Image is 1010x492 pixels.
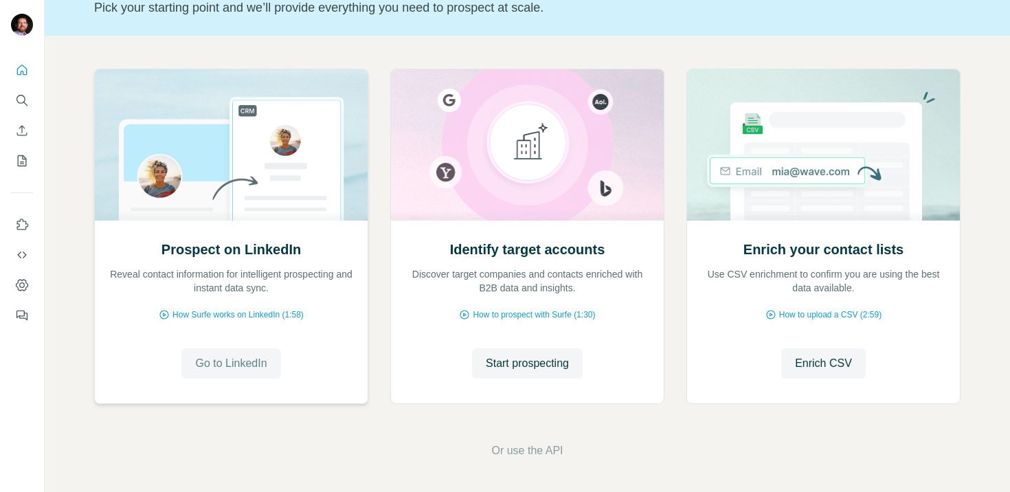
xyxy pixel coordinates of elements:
[472,348,583,379] button: Start prospecting
[11,243,33,267] button: Use Surfe API
[11,118,33,143] button: Enrich CSV
[486,355,569,372] span: Start prospecting
[743,240,904,259] h2: Enrich your contact lists
[195,355,267,372] span: Go to LinkedIn
[11,88,33,113] button: Search
[491,443,563,459] button: Or use the API
[779,309,882,321] span: How to upload a CSV (2:59)
[473,309,595,321] span: How to prospect with Surfe (1:30)
[11,148,33,173] button: My lists
[701,267,946,295] p: Use CSV enrichment to confirm you are using the best data available.
[405,267,650,295] p: Discover target companies and contacts enriched with B2B data and insights.
[109,267,354,295] p: Reveal contact information for intelligent prospecting and instant data sync.
[11,58,33,82] button: Quick start
[11,273,33,298] button: Dashboard
[181,348,280,379] button: Go to LinkedIn
[686,69,961,221] img: Enrich your contact lists
[161,240,301,259] h2: Prospect on LinkedIn
[795,355,852,372] span: Enrich CSV
[172,309,304,321] span: How Surfe works on LinkedIn (1:58)
[11,212,33,237] button: Use Surfe on LinkedIn
[11,303,33,328] button: Feedback
[94,69,368,221] img: Prospect on LinkedIn
[781,348,866,379] button: Enrich CSV
[450,240,605,259] h2: Identify target accounts
[390,69,664,221] img: Identify target accounts
[11,14,33,36] img: Avatar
